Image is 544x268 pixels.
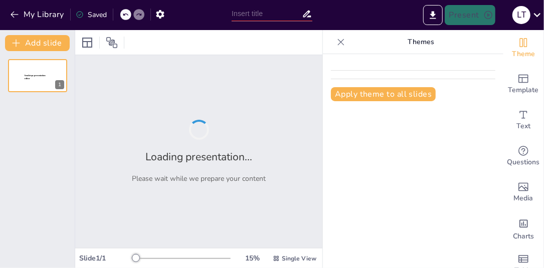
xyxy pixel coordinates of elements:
[132,174,266,183] p: Please wait while we prepare your content
[79,253,134,263] div: Slide 1 / 1
[55,80,64,89] div: 1
[145,150,252,164] h2: Loading presentation...
[514,193,533,204] span: Media
[8,59,67,92] div: 1
[512,5,530,25] button: L T
[503,138,543,174] div: Get real-time input from your audience
[503,102,543,138] div: Add text boxes
[349,30,493,54] p: Themes
[76,10,107,20] div: Saved
[516,121,530,132] span: Text
[513,231,534,242] span: Charts
[5,35,70,51] button: Add slide
[507,157,540,168] span: Questions
[331,87,436,101] button: Apply theme to all slides
[232,7,302,21] input: Insert title
[25,75,46,80] span: Sendsteps presentation editor
[503,66,543,102] div: Add ready made slides
[8,7,68,23] button: My Library
[79,35,95,51] div: Layout
[503,174,543,210] div: Add images, graphics, shapes or video
[282,254,316,262] span: Single View
[445,5,495,25] button: Present
[503,210,543,246] div: Add charts and graphs
[512,6,530,24] div: L T
[512,49,535,60] span: Theme
[106,37,118,49] span: Position
[503,30,543,66] div: Change the overall theme
[241,253,265,263] div: 15 %
[508,85,539,96] span: Template
[423,5,443,25] button: Export to PowerPoint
